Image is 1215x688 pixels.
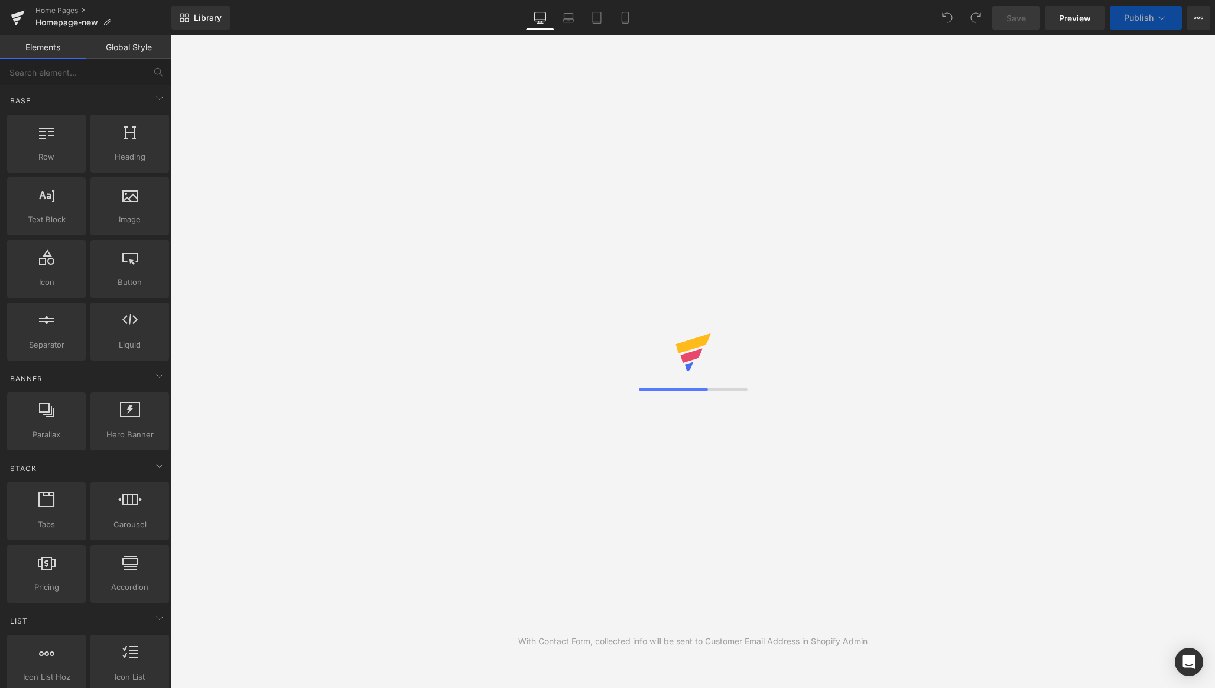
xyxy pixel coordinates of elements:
[9,95,32,106] span: Base
[94,581,165,593] span: Accordion
[9,373,44,384] span: Banner
[1187,6,1210,30] button: More
[11,151,82,163] span: Row
[11,276,82,288] span: Icon
[526,6,554,30] a: Desktop
[11,339,82,351] span: Separator
[94,518,165,531] span: Carousel
[94,276,165,288] span: Button
[583,6,611,30] a: Tablet
[35,18,98,27] span: Homepage-new
[1124,13,1154,22] span: Publish
[611,6,639,30] a: Mobile
[11,213,82,226] span: Text Block
[1006,12,1026,24] span: Save
[94,339,165,351] span: Liquid
[964,6,987,30] button: Redo
[94,213,165,226] span: Image
[1059,12,1091,24] span: Preview
[11,581,82,593] span: Pricing
[94,671,165,683] span: Icon List
[171,6,230,30] a: New Library
[94,151,165,163] span: Heading
[554,6,583,30] a: Laptop
[935,6,959,30] button: Undo
[1175,648,1203,676] div: Open Intercom Messenger
[94,429,165,441] span: Hero Banner
[518,635,868,648] div: With Contact Form, collected info will be sent to Customer Email Address in Shopify Admin
[9,463,38,474] span: Stack
[9,615,29,627] span: List
[1110,6,1182,30] button: Publish
[11,518,82,531] span: Tabs
[11,429,82,441] span: Parallax
[35,6,171,15] a: Home Pages
[86,35,171,59] a: Global Style
[11,671,82,683] span: Icon List Hoz
[194,12,222,23] span: Library
[1045,6,1105,30] a: Preview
